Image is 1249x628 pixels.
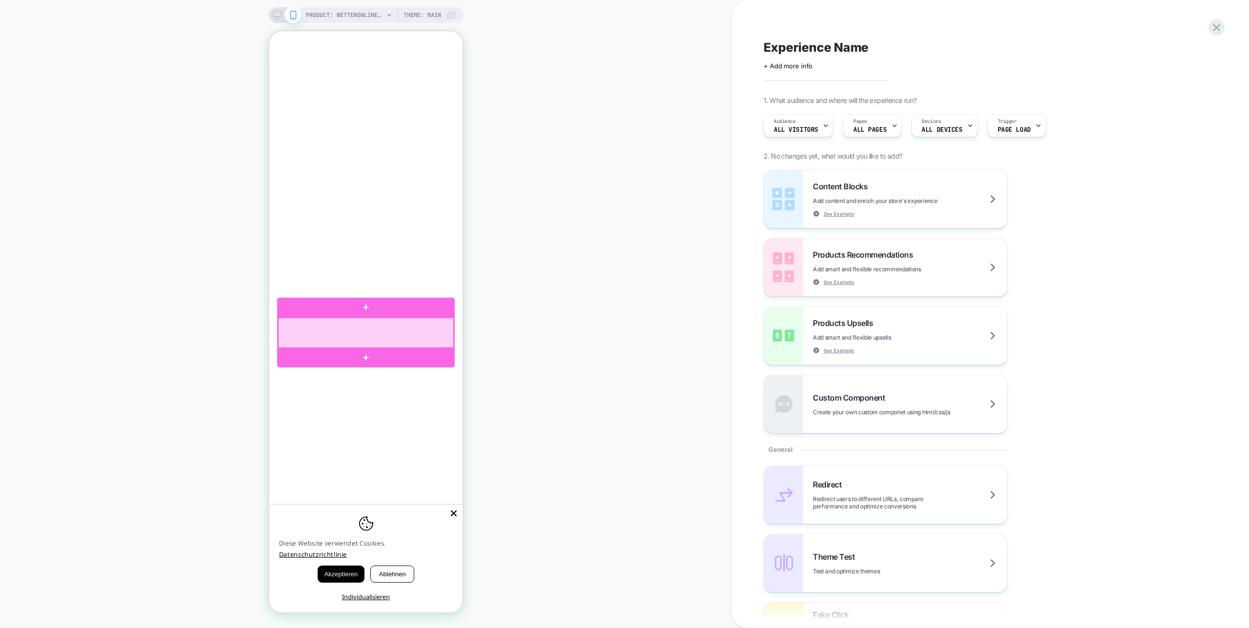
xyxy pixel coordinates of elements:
span: Trigger [998,118,1017,125]
span: Akzeptieren [51,536,93,550]
span: Fake Click [813,610,853,620]
span: Diese Website verwendet Cookies. [10,507,117,516]
span: PRODUCT: wetteronline home 3 [306,7,384,23]
span: Theme Test [813,552,860,562]
span: Audience [774,118,796,125]
span: All Visitors [774,126,818,133]
span: Individualisieren [73,561,121,570]
span: ALL PAGES [853,126,886,133]
span: 2. No changes yet, what would you like to add? [764,152,902,160]
span: See Example [824,347,854,354]
button: Preferences [73,561,121,570]
span: Page Load [998,126,1031,133]
span: Experience Name [764,40,868,55]
span: Custom Component [813,393,890,403]
span: Redirect [813,480,846,489]
button: Ablehnen [101,534,145,551]
span: Devices [922,118,941,125]
span: Pages [853,118,867,125]
button: Close [180,477,189,487]
span: Redirect users to different URLs, compare performance and optimize conversions [813,495,1007,510]
span: Content Blocks [813,182,872,191]
span: See Example [824,279,854,285]
button: Akzeptieren [48,534,96,551]
span: ALL DEVICES [922,126,962,133]
span: 1. What audience and where will the experience run? [764,96,916,104]
span: + Add more info [764,62,812,70]
a: Datenschutzrichtlinie [10,519,78,527]
div: General [764,433,1007,466]
span: Products Recommendations [813,250,918,260]
span: Test and optimize themes [813,567,928,575]
span: Add smart and flexible recommendations [813,265,970,273]
span: Create your own custom componet using html/css/js [813,408,999,416]
span: See Example [824,210,854,217]
span: Add content and enrich your store's experience [813,197,986,204]
span: Theme: MAIN [403,7,441,23]
span: Ablehnen [110,537,137,548]
span: Products Upsells [813,318,878,328]
span: Add smart and flexible upsells [813,334,940,341]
